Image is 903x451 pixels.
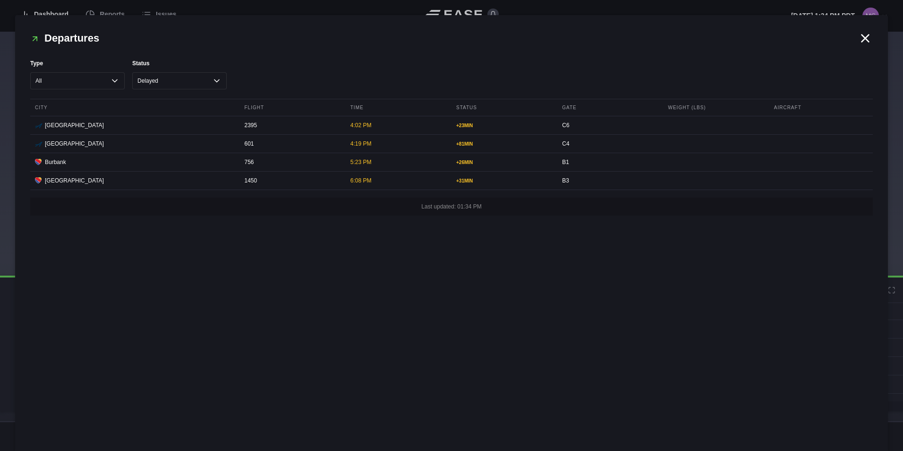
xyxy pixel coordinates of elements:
[45,139,104,148] span: [GEOGRAPHIC_DATA]
[456,140,550,147] div: + 81 MIN
[45,121,104,130] span: [GEOGRAPHIC_DATA]
[456,177,550,184] div: + 31 MIN
[240,153,343,171] div: 756
[456,122,550,129] div: + 23 MIN
[562,159,569,165] span: B1
[346,99,449,116] div: Time
[240,135,343,153] div: 601
[664,99,767,116] div: Weight (lbs)
[562,177,569,184] span: B3
[30,30,858,46] h2: Departures
[456,159,550,166] div: + 26 MIN
[350,122,372,129] span: 4:02 PM
[240,172,343,190] div: 1450
[240,116,343,134] div: 2395
[562,140,569,147] span: C4
[240,99,343,116] div: Flight
[132,59,227,68] label: Status
[30,59,125,68] label: Type
[45,176,104,185] span: [GEOGRAPHIC_DATA]
[350,159,372,165] span: 5:23 PM
[350,177,372,184] span: 6:08 PM
[769,99,873,116] div: Aircraft
[30,99,238,116] div: City
[557,99,661,116] div: Gate
[350,140,372,147] span: 4:19 PM
[30,198,873,216] div: Last updated: 01:34 PM
[45,158,66,166] span: Burbank
[451,99,555,116] div: Status
[562,122,569,129] span: C6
